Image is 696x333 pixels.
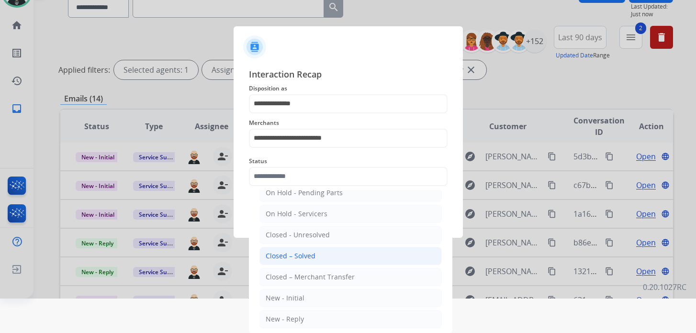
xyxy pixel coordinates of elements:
div: Closed - Unresolved [266,230,330,240]
span: Interaction Recap [249,67,448,83]
span: Disposition as [249,83,448,94]
p: 0.20.1027RC [643,281,686,293]
img: contactIcon [243,35,266,58]
div: On Hold - Servicers [266,209,327,219]
div: Closed – Merchant Transfer [266,272,355,282]
span: Status [249,155,448,167]
div: Closed – Solved [266,251,315,261]
span: Merchants [249,117,448,129]
div: New - Initial [266,293,304,303]
div: On Hold - Pending Parts [266,188,343,198]
div: New - Reply [266,314,304,324]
